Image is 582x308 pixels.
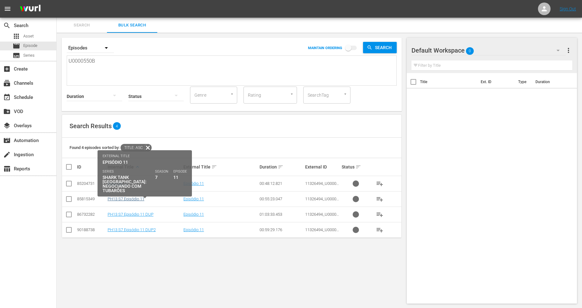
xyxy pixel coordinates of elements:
[13,32,20,40] span: Asset
[13,52,20,59] span: Series
[15,2,45,16] img: ans4CAIJ8jUAAAAAAAAAAAAAAAAAAAAAAAAgQb4GAAAAAAAAAAAAAAAAAAAAAAAAJMjXAAAAAAAAAAAAAAAAAAAAAAAAgAT5G...
[60,22,103,29] span: Search
[342,91,348,97] button: Open
[532,73,569,91] th: Duration
[372,222,387,237] button: playlist_add
[23,43,37,49] span: Episode
[376,211,383,218] span: playlist_add
[342,163,370,171] div: Status
[3,22,11,29] span: Search
[411,42,566,59] div: Default Workspace
[77,227,106,232] div: 90188738
[3,65,11,73] span: Create
[565,43,572,58] button: more_vert
[183,227,204,232] a: Episódio 11
[376,180,383,187] span: playlist_add
[4,5,11,13] span: menu
[514,73,532,91] th: Type
[229,91,235,97] button: Open
[372,176,387,191] button: playlist_add
[183,181,204,186] a: Episódio 11
[183,163,258,171] div: External Title
[376,226,383,234] span: playlist_add
[565,47,572,54] span: more_vert
[3,151,11,158] span: Ingestion
[70,122,112,130] span: Search Results
[3,122,11,129] span: Overlays
[108,163,182,171] div: Internal Title
[305,181,339,191] span: 11326494_U0000550B
[560,6,576,11] a: Sign Out
[67,39,114,57] div: Episodes
[108,227,156,232] a: PH13 S7 Episódio 11 DUP2
[108,212,154,217] a: PH13 S7 Episódio 11 DUP
[69,57,396,86] textarea: U0000550B
[3,108,11,115] span: VOD
[308,46,342,50] p: MAINTAIN ORDERING
[108,181,128,186] a: Episódio 11
[372,191,387,207] button: playlist_add
[376,195,383,203] span: playlist_add
[305,164,340,169] div: External ID
[23,52,35,59] span: Series
[3,79,11,87] span: Channels
[420,73,477,91] th: Title
[183,197,204,201] a: Episódio 11
[372,207,387,222] button: playlist_add
[70,145,152,150] span: Found 4 episodes sorted by:
[477,73,514,91] th: Ext. ID
[3,137,11,144] span: Automation
[260,181,303,186] div: 00:48:12.821
[135,164,140,170] span: keyboard_arrow_up
[77,197,106,201] div: 85815349
[3,94,11,101] span: Schedule
[77,164,106,169] div: ID
[305,227,339,237] span: 11326494_U0000550B
[372,42,397,53] span: Search
[13,42,20,50] span: Episode
[260,163,303,171] div: Duration
[211,164,217,170] span: sort
[289,91,295,97] button: Open
[108,197,144,201] a: PH13 S7 Episódio 11
[260,212,303,217] div: 01:03:33.453
[260,227,303,232] div: 00:59:29.176
[23,33,34,39] span: Asset
[305,212,339,221] span: 11326494_U0000550B
[355,164,361,170] span: sort
[77,181,106,186] div: 85204731
[183,212,204,217] a: Episódio 11
[77,212,106,217] div: 86732282
[363,42,397,53] button: Search
[120,144,144,151] span: Title: asc
[466,44,474,58] span: 0
[113,124,121,128] span: 4
[305,197,339,206] span: 11326494_U0000550B
[3,165,11,173] span: Reports
[260,197,303,201] div: 00:55:23.047
[278,164,283,170] span: sort
[111,22,154,29] span: Bulk Search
